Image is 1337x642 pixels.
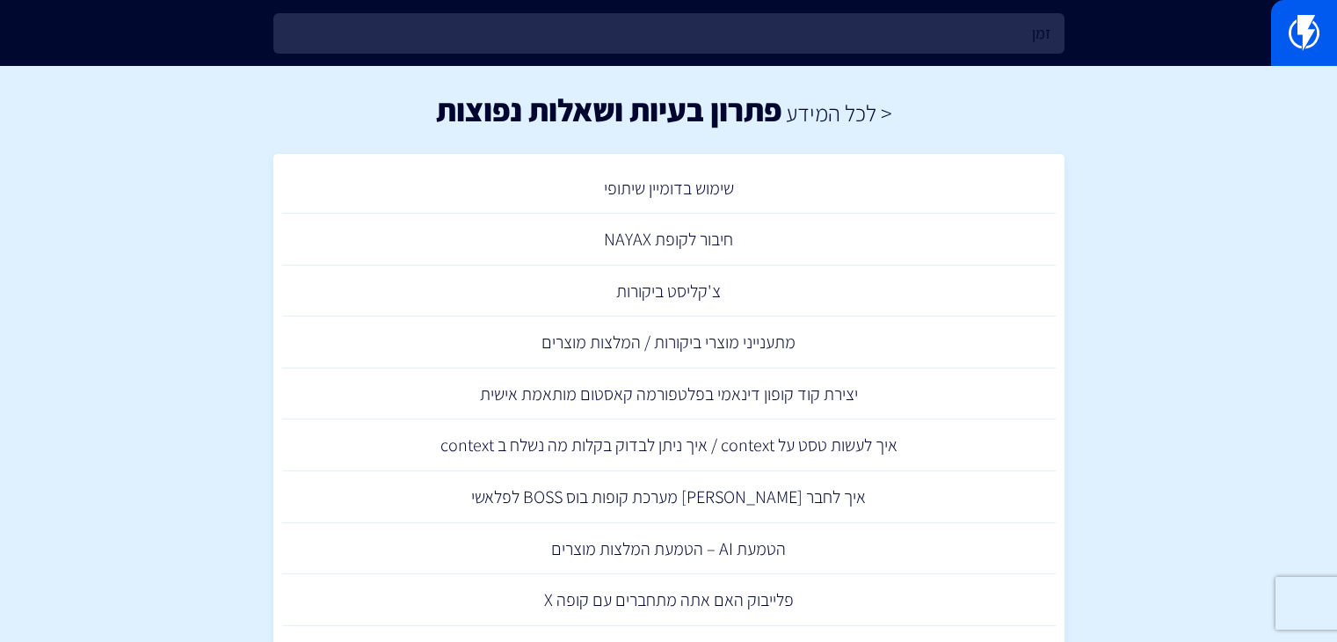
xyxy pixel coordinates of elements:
[786,98,892,128] a: < לכל המידע
[436,92,781,128] h1: פתרון בעיות ושאלות נפוצות
[282,368,1056,420] a: יצירת קוד קופון דינאמי בפלטפורמה קאסטום מותאמת אישית
[282,471,1056,523] a: איך לחבר [PERSON_NAME] מערכת קופות בוס BOSS לפלאשי
[282,574,1056,626] a: פלייבוק האם אתה מתחברים עם קופה X
[282,163,1056,215] a: שימוש בדומיין שיתופי
[282,317,1056,368] a: מתענייני מוצרי ביקורות / המלצות מוצרים
[273,13,1065,54] input: חיפוש מהיר...
[282,266,1056,317] a: צ'קליסט ביקורות
[282,523,1056,575] a: הטמעת AI – הטמעת המלצות מוצרים
[282,419,1056,471] a: איך לעשות טסט על context / איך ניתן לבדוק בקלות מה נשלח ב context
[282,214,1056,266] a: חיבור לקופת NAYAX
